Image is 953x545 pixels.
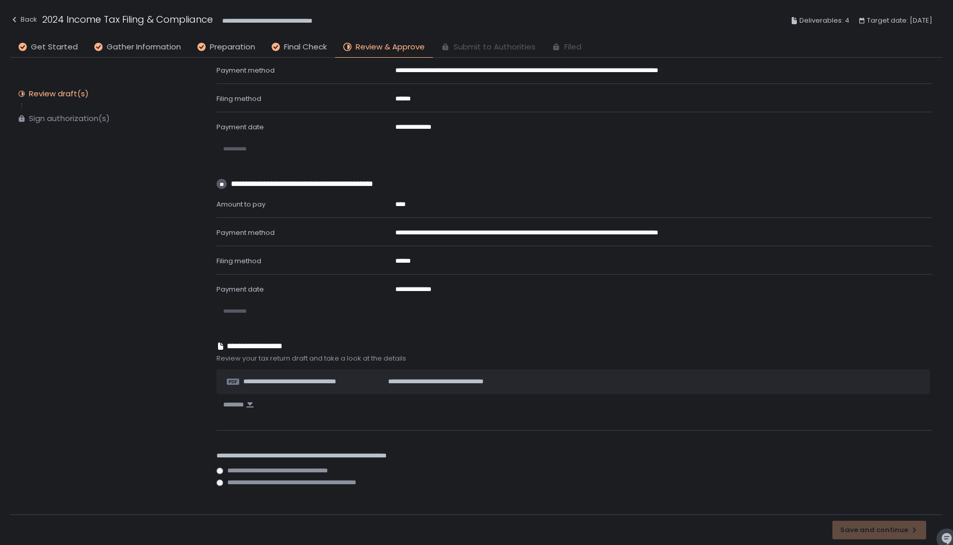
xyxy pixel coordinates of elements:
[216,354,932,363] span: Review your tax return draft and take a look at the details
[454,41,536,53] span: Submit to Authorities
[29,113,110,124] div: Sign authorization(s)
[216,228,275,237] span: Payment method
[564,41,581,53] span: Filed
[216,122,264,132] span: Payment date
[867,14,932,27] span: Target date: [DATE]
[31,41,78,53] span: Get Started
[216,284,264,294] span: Payment date
[210,41,255,53] span: Preparation
[10,13,37,26] div: Back
[284,41,327,53] span: Final Check
[799,14,849,27] span: Deliverables: 4
[10,12,37,29] button: Back
[107,41,181,53] span: Gather Information
[216,94,261,104] span: Filing method
[42,12,213,26] h1: 2024 Income Tax Filing & Compliance
[216,65,275,75] span: Payment method
[216,256,261,266] span: Filing method
[29,89,89,99] div: Review draft(s)
[216,199,265,209] span: Amount to pay
[356,41,425,53] span: Review & Approve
